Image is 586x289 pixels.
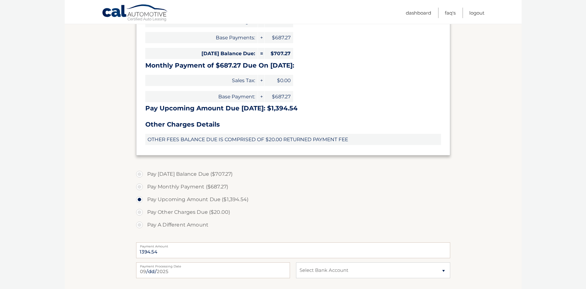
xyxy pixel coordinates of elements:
span: + [258,32,264,43]
a: Cal Automotive [102,4,168,23]
h3: Monthly Payment of $687.27 Due On [DATE]: [145,62,441,69]
input: Payment Amount [136,242,450,258]
input: Payment Date [136,262,290,278]
span: OTHER FEES BALANCE DUE IS COMPRISED OF $20.00 RETURNED PAYMENT FEE [145,134,441,145]
span: + [258,91,264,102]
a: FAQ's [445,8,456,18]
span: Base Payments: [145,32,258,43]
label: Pay A Different Amount [136,219,450,231]
a: Dashboard [406,8,431,18]
span: = [258,48,264,59]
span: $0.00 [265,75,293,86]
span: $707.27 [265,48,293,59]
label: Pay Upcoming Amount Due ($1,394.54) [136,193,450,206]
span: [DATE] Balance Due: [145,48,258,59]
label: Payment Processing Date [136,262,290,267]
label: Pay Other Charges Due ($20.00) [136,206,450,219]
span: Sales Tax: [145,75,258,86]
span: $687.27 [265,32,293,43]
span: Base Payment: [145,91,258,102]
label: Pay [DATE] Balance Due ($707.27) [136,168,450,181]
h3: Other Charges Details [145,121,441,128]
label: Pay Monthly Payment ($687.27) [136,181,450,193]
h3: Pay Upcoming Amount Due [DATE]: $1,394.54 [145,104,441,112]
a: Logout [469,8,484,18]
span: $687.27 [265,91,293,102]
label: Payment Amount [136,242,450,247]
span: + [258,75,264,86]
